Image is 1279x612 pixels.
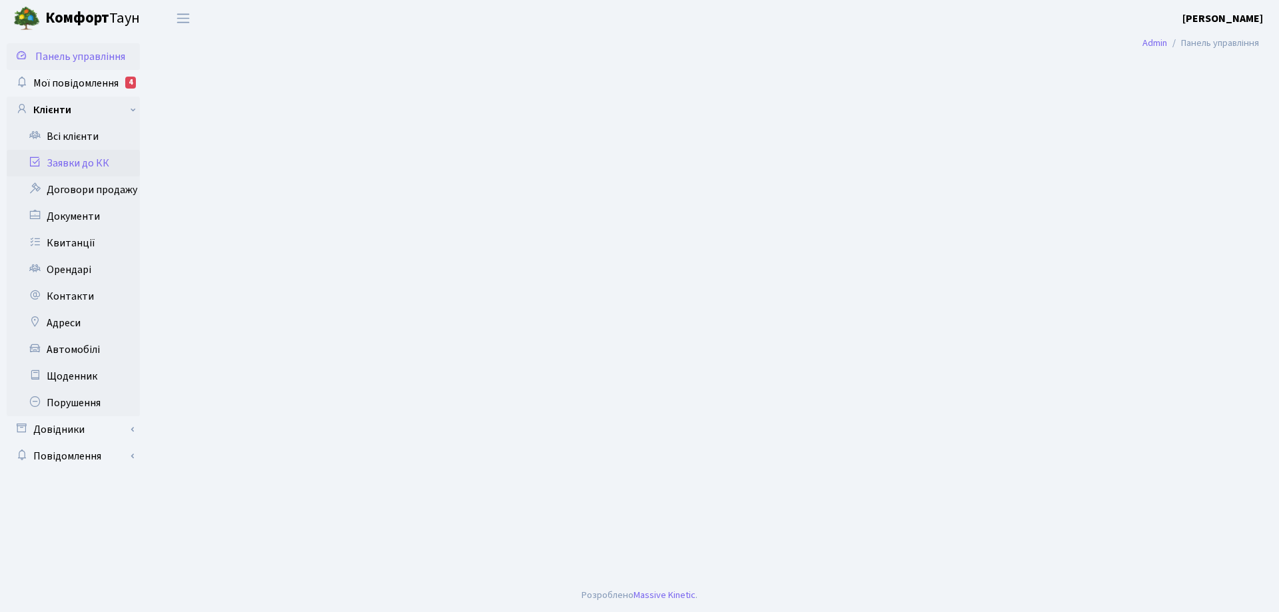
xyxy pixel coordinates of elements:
b: [PERSON_NAME] [1182,11,1263,26]
a: [PERSON_NAME] [1182,11,1263,27]
nav: breadcrumb [1122,29,1279,57]
a: Контакти [7,283,140,310]
a: Massive Kinetic [634,588,695,602]
a: Довідники [7,416,140,443]
span: Таун [45,7,140,30]
a: Щоденник [7,363,140,390]
a: Клієнти [7,97,140,123]
a: Автомобілі [7,336,140,363]
a: Адреси [7,310,140,336]
b: Комфорт [45,7,109,29]
a: Всі клієнти [7,123,140,150]
a: Заявки до КК [7,150,140,176]
a: Документи [7,203,140,230]
a: Мої повідомлення4 [7,70,140,97]
li: Панель управління [1167,36,1259,51]
img: logo.png [13,5,40,32]
a: Порушення [7,390,140,416]
button: Переключити навігацію [167,7,200,29]
a: Admin [1142,36,1167,50]
a: Квитанції [7,230,140,256]
a: Орендарі [7,256,140,283]
span: Панель управління [35,49,125,64]
div: Розроблено . [582,588,697,603]
a: Панель управління [7,43,140,70]
div: 4 [125,77,136,89]
a: Повідомлення [7,443,140,469]
span: Мої повідомлення [33,76,119,91]
a: Договори продажу [7,176,140,203]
